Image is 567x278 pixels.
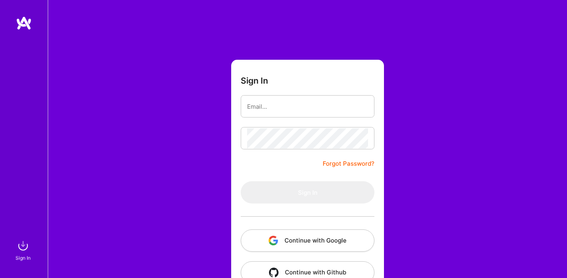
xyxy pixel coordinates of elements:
img: icon [269,268,279,277]
a: Forgot Password? [323,159,374,168]
input: Email... [247,96,368,117]
button: Continue with Google [241,229,374,252]
img: icon [269,236,278,245]
img: logo [16,16,32,30]
div: Sign In [16,254,31,262]
button: Sign In [241,181,374,204]
img: sign in [15,238,31,254]
a: sign inSign In [17,238,31,262]
h3: Sign In [241,76,268,86]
